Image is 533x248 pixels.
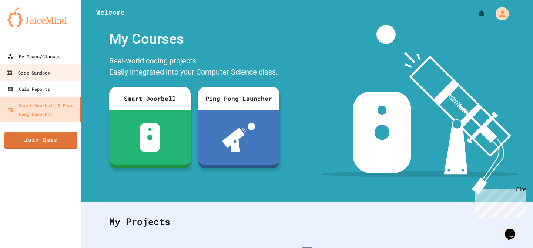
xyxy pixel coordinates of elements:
div: Quiz Reports [7,85,50,93]
iframe: chat widget [502,218,526,241]
a: Join Quiz [4,132,77,149]
div: My Courses [105,25,283,53]
div: My Notifications [463,7,488,20]
img: ppl-with-ball.png [222,123,255,152]
div: Chat with us now!Close [3,3,51,47]
img: logo-orange.svg [7,7,74,27]
iframe: chat widget [472,186,526,218]
div: Smart Doorbell & Ping Pong Launcher [7,101,77,119]
div: Code Sandbox [6,68,50,77]
img: banner-image-my-projects.png [321,25,519,194]
div: My Projects [102,207,513,236]
div: Smart Doorbell [109,87,191,110]
img: sdb-white.svg [140,123,161,152]
div: My Teams/Classes [7,52,60,61]
div: Ping Pong Launcher [198,87,279,110]
div: My Account [488,5,511,22]
div: Real-world coding projects. Easily integrated into your Computer Science class. [105,53,283,81]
